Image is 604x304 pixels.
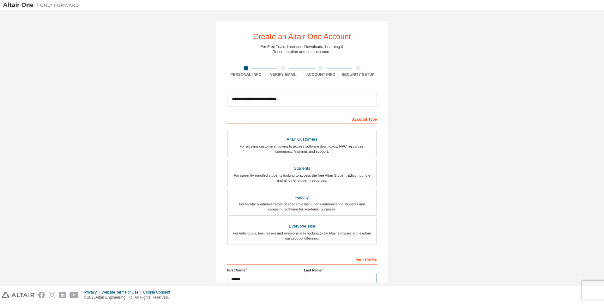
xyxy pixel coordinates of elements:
div: Account Type [227,114,377,124]
img: altair_logo.svg [2,292,34,298]
div: Create an Altair One Account [253,33,351,40]
div: Students [231,164,373,173]
div: Website Terms of Use [101,290,143,295]
div: For existing customers looking to access software downloads, HPC resources, community, trainings ... [231,144,373,154]
div: Account Info [302,72,340,77]
img: instagram.svg [49,292,55,298]
div: Faculty [231,193,373,202]
div: For faculty & administrators of academic institutions administering students and accessing softwa... [231,202,373,212]
div: For currently enrolled students looking to access the free Altair Student Edition bundle and all ... [231,173,373,183]
img: linkedin.svg [59,292,66,298]
label: Last Name [304,268,377,273]
img: facebook.svg [38,292,45,298]
div: Verify Email [265,72,302,77]
img: youtube.svg [69,292,79,298]
div: For Free Trials, Licenses, Downloads, Learning & Documentation and so much more. [261,44,344,54]
img: Altair One [3,2,82,8]
div: Security Setup [340,72,377,77]
div: Altair Customers [231,135,373,144]
div: Privacy [84,290,101,295]
div: Cookie Consent [143,290,174,295]
div: Personal Info [227,72,265,77]
p: © 2025 Altair Engineering, Inc. All Rights Reserved. [84,295,174,300]
div: Everyone else [231,222,373,231]
div: Your Profile [227,254,377,264]
div: For individuals, businesses and everyone else looking to try Altair software and explore our prod... [231,231,373,241]
label: First Name [227,268,300,273]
